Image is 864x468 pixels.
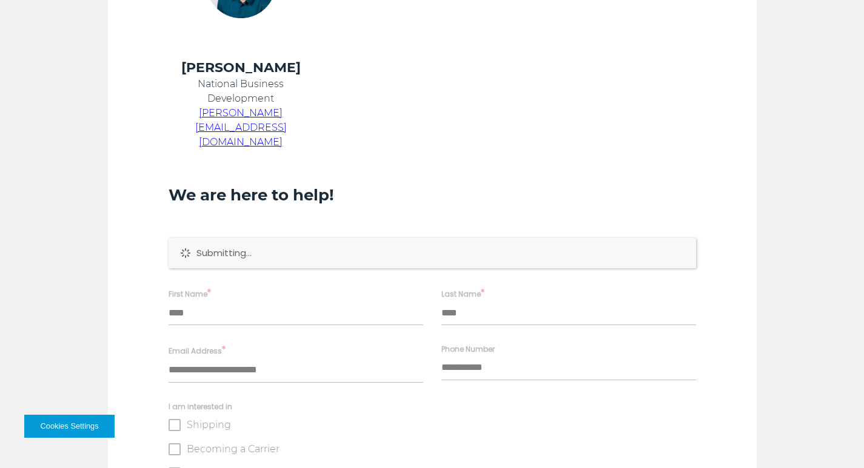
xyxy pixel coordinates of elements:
a: [PERSON_NAME][EMAIL_ADDRESS][DOMAIN_NAME] [195,107,287,148]
button: Cookies Settings [24,415,115,438]
h3: We are here to help! [169,185,696,205]
p: Submitting... [196,247,684,259]
h4: [PERSON_NAME] [169,59,314,77]
p: National Business Development [169,77,314,106]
